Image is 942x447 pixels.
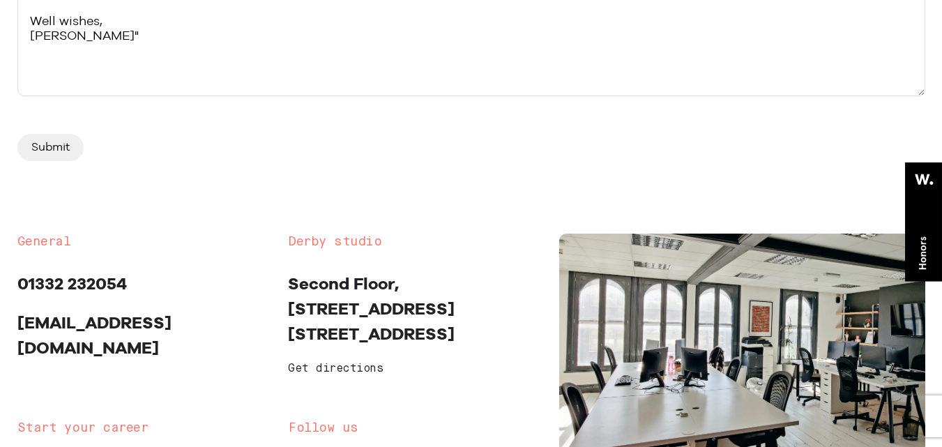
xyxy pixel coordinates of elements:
a: [EMAIL_ADDRESS][DOMAIN_NAME] [17,312,172,358]
a: Get directions [288,363,383,374]
h2: Start your career [17,420,268,437]
h2: General [17,234,268,250]
h2: Follow us [288,420,538,437]
h2: Derby studio [288,234,538,250]
p: Second Floor, [STREET_ADDRESS] [STREET_ADDRESS] [288,271,538,347]
input: Submit [17,134,84,160]
a: 01332 232054 [17,273,127,294]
